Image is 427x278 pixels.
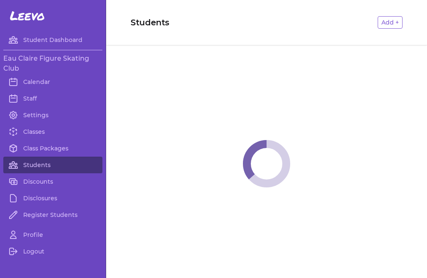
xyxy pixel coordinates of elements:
[3,123,102,140] a: Classes
[3,54,102,74] h3: Eau Claire Figure Skating Club
[10,8,45,23] span: Leevo
[3,190,102,207] a: Disclosures
[3,157,102,173] a: Students
[3,226,102,243] a: Profile
[3,207,102,223] a: Register Students
[3,243,102,260] a: Logout
[3,74,102,90] a: Calendar
[3,173,102,190] a: Discounts
[3,140,102,157] a: Class Packages
[3,32,102,48] a: Student Dashboard
[3,107,102,123] a: Settings
[3,90,102,107] a: Staff
[378,16,403,29] button: Add +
